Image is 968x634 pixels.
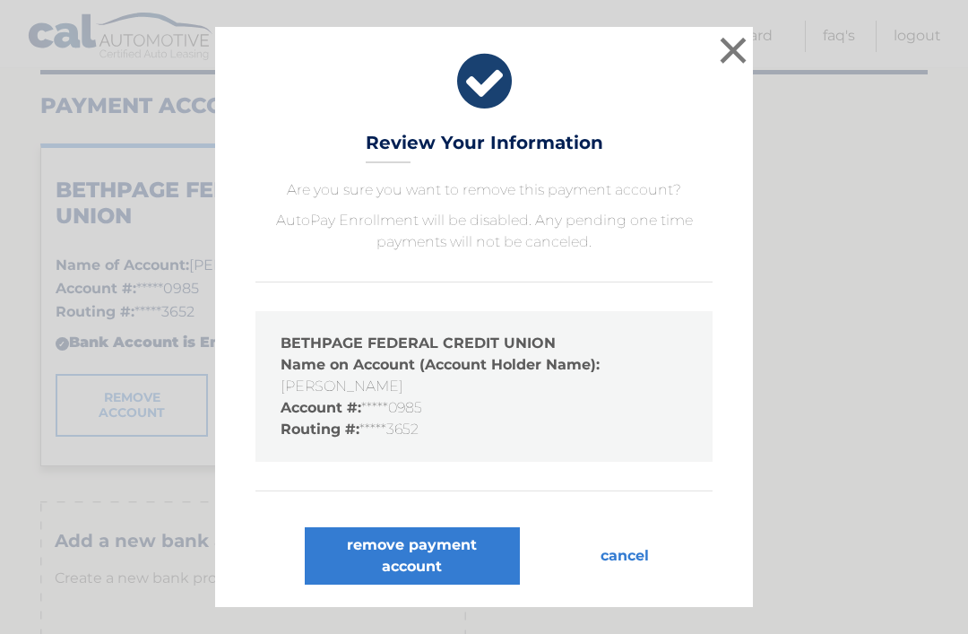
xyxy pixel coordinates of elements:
[281,334,556,352] strong: BETHPAGE FEDERAL CREDIT UNION
[255,179,713,201] p: Are you sure you want to remove this payment account?
[366,132,603,163] h3: Review Your Information
[281,421,359,438] strong: Routing #:
[586,527,663,585] button: cancel
[281,356,600,373] strong: Name on Account (Account Holder Name):
[715,32,751,68] button: ×
[281,354,687,397] li: [PERSON_NAME]
[255,210,713,253] p: AutoPay Enrollment will be disabled. Any pending one time payments will not be canceled.
[305,527,520,585] button: remove payment account
[281,399,361,416] strong: Account #:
